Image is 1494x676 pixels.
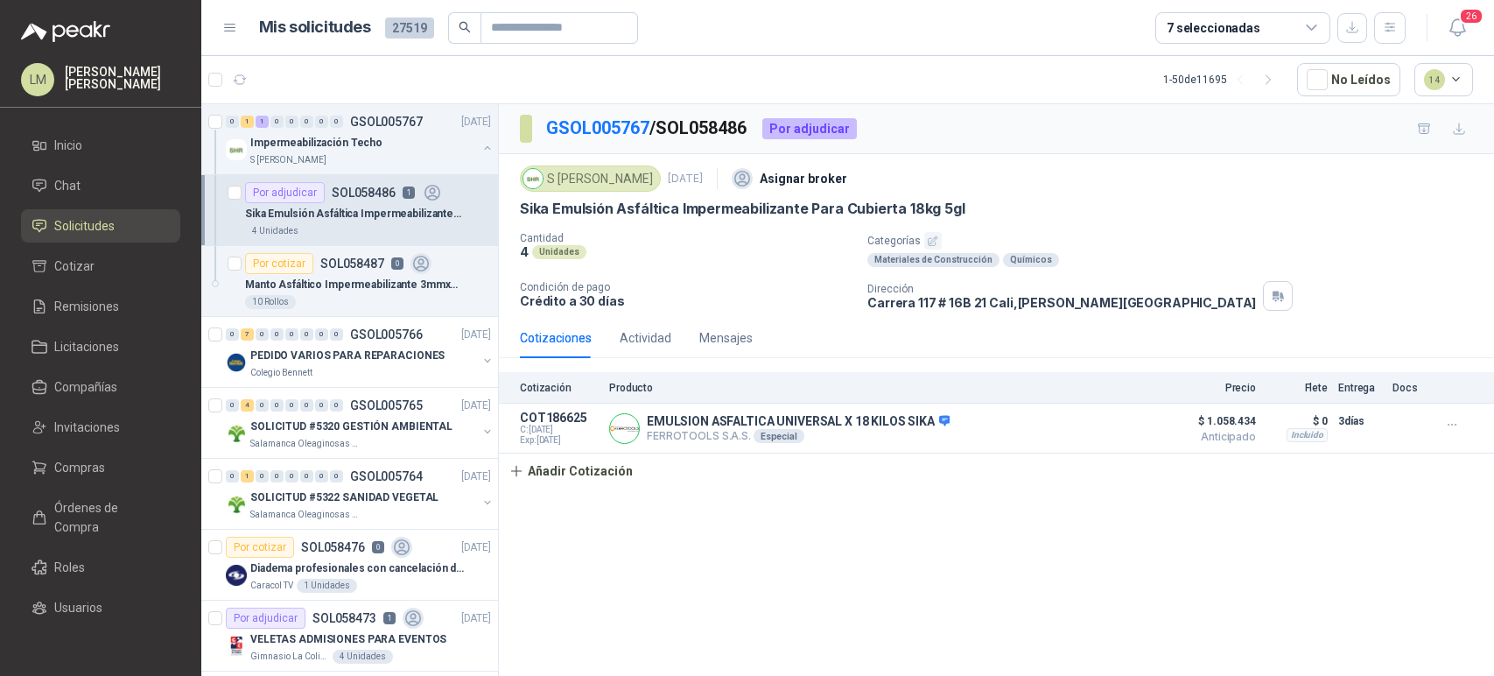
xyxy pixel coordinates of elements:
div: 0 [300,116,313,128]
a: 0 1 1 0 0 0 0 0 GSOL005767[DATE] Company LogoImpermeabilización TechoS [PERSON_NAME] [226,111,494,167]
span: Compras [54,458,105,477]
a: Compras [21,451,180,484]
span: search [459,21,471,33]
p: Categorías [867,232,1487,250]
div: Unidades [532,245,586,259]
a: Por adjudicarSOL0584731[DATE] Company LogoVELETAS ADMISIONES PARA EVENTOSGimnasio La Colina4 Unid... [201,601,498,672]
div: Actividad [620,328,671,348]
p: Cantidad [520,232,853,244]
p: 1 [403,187,415,199]
div: 1 [241,470,254,482]
p: 3 días [1338,411,1382,432]
p: GSOL005764 [350,470,423,482]
p: Docs [1392,382,1427,394]
div: 4 [241,399,254,412]
a: Solicitudes [21,209,180,243]
span: Roles [54,558,85,577]
button: Añadir Cotización [499,454,642,489]
p: [DATE] [668,171,703,187]
img: Company Logo [226,139,247,160]
div: 0 [300,470,313,482]
p: [DATE] [461,468,491,485]
p: SOL058476 [301,541,365,553]
div: 1 - 50 de 11695 [1163,66,1283,94]
a: 0 1 0 0 0 0 0 0 GSOL005764[DATE] Company LogoSOLICITUD #5322 SANIDAD VEGETALSalamanca Oleaginosas... [226,466,494,522]
p: Sika Emulsión Asfáltica Impermeabilizante Para Cubierta 18kg 5gl [520,200,964,218]
span: Usuarios [54,598,102,617]
p: Dirección [867,283,1256,295]
p: SOLICITUD #5322 SANIDAD VEGETAL [250,489,438,506]
div: Cotizaciones [520,328,592,348]
p: EMULSION ASFALTICA UNIVERSAL X 18 KILOS SIKA [647,414,950,430]
img: Company Logo [226,565,247,586]
div: Por cotizar [245,253,313,274]
div: Mensajes [699,328,753,348]
div: 0 [330,399,343,412]
a: 0 4 0 0 0 0 0 0 GSOL005765[DATE] Company LogoSOLICITUD #5320 GESTIÓN AMBIENTALSalamanca Oleaginos... [226,395,494,451]
p: Precio [1168,382,1256,394]
span: Remisiones [54,297,119,316]
p: COT186625 [520,411,599,425]
p: Caracol TV [250,579,293,593]
a: Por cotizarSOL0584870Manto Asfáltico Impermeabilizante 3mmx10m210 Rollos [201,246,498,317]
div: 7 [241,328,254,341]
p: Flete [1266,382,1328,394]
p: SOL058473 [312,612,376,624]
img: Company Logo [226,352,247,373]
p: Gimnasio La Colina [250,650,329,664]
div: 0 [315,328,328,341]
div: Incluido [1287,428,1328,442]
p: 0 [372,541,384,553]
div: 0 [300,328,313,341]
div: Especial [754,429,804,443]
div: 0 [315,116,328,128]
span: Cotizar [54,257,95,276]
p: SOLICITUD #5320 GESTIÓN AMBIENTAL [250,419,452,435]
p: Crédito a 30 días [520,293,853,308]
div: Por adjudicar [762,118,857,139]
a: Chat [21,169,180,202]
span: Órdenes de Compra [54,498,164,537]
div: 0 [285,328,298,341]
div: 4 Unidades [245,224,305,238]
a: Categorías [21,631,180,665]
a: Roles [21,551,180,584]
p: [DATE] [461,398,491,414]
a: 0 7 0 0 0 0 0 0 GSOL005766[DATE] Company LogoPEDIDO VARIOS PARA REPARACIONESColegio Bennett [226,324,494,380]
p: FERROTOOLS S.A.S. [647,429,950,443]
div: Materiales de Construcción [867,253,1000,267]
span: Solicitudes [54,216,115,236]
p: [DATE] [461,327,491,343]
a: Licitaciones [21,330,180,363]
span: Compañías [54,377,117,397]
a: Inicio [21,129,180,162]
span: 26 [1459,8,1483,25]
div: Por adjudicar [245,182,325,203]
p: VELETAS ADMISIONES PARA EVENTOS [250,631,446,648]
div: 0 [226,328,239,341]
p: Impermeabilización Techo [250,135,382,151]
p: 1 [383,612,396,624]
div: 1 Unidades [297,579,357,593]
p: SOL058487 [320,257,384,270]
p: Producto [609,382,1158,394]
p: Asignar broker [760,169,847,188]
p: Diadema profesionales con cancelación de ruido en micrófono [250,560,468,577]
div: 0 [330,116,343,128]
span: Licitaciones [54,337,119,356]
p: / SOL058486 [546,115,748,142]
div: 0 [330,328,343,341]
p: SOL058486 [332,187,396,199]
a: Cotizar [21,250,180,283]
div: Por cotizar [226,537,294,558]
div: 0 [300,399,313,412]
img: Logo peakr [21,21,110,42]
a: Órdenes de Compra [21,491,180,544]
p: [PERSON_NAME] [PERSON_NAME] [65,66,180,90]
p: GSOL005766 [350,328,423,341]
span: $ 1.058.434 [1168,411,1256,432]
span: Anticipado [1168,432,1256,442]
div: 7 seleccionadas [1167,18,1260,38]
div: Por adjudicar [226,608,305,629]
div: 0 [256,399,269,412]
